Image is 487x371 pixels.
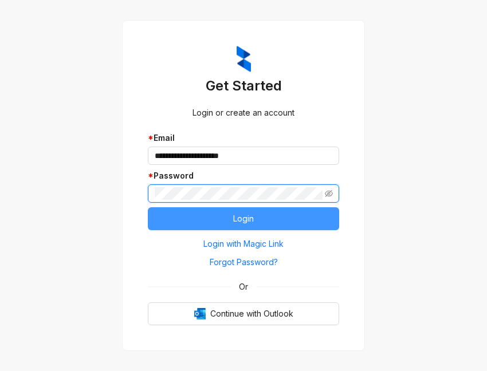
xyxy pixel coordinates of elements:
[203,238,284,250] span: Login with Magic Link
[148,106,339,119] div: Login or create an account
[148,235,339,253] button: Login with Magic Link
[148,169,339,182] div: Password
[148,302,339,325] button: OutlookContinue with Outlook
[210,256,278,269] span: Forgot Password?
[148,207,339,230] button: Login
[210,307,293,320] span: Continue with Outlook
[148,253,339,271] button: Forgot Password?
[148,77,339,95] h3: Get Started
[194,308,206,319] img: Outlook
[237,46,251,72] img: ZumaIcon
[148,132,339,144] div: Email
[231,281,256,293] span: Or
[325,190,333,198] span: eye-invisible
[233,212,254,225] span: Login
